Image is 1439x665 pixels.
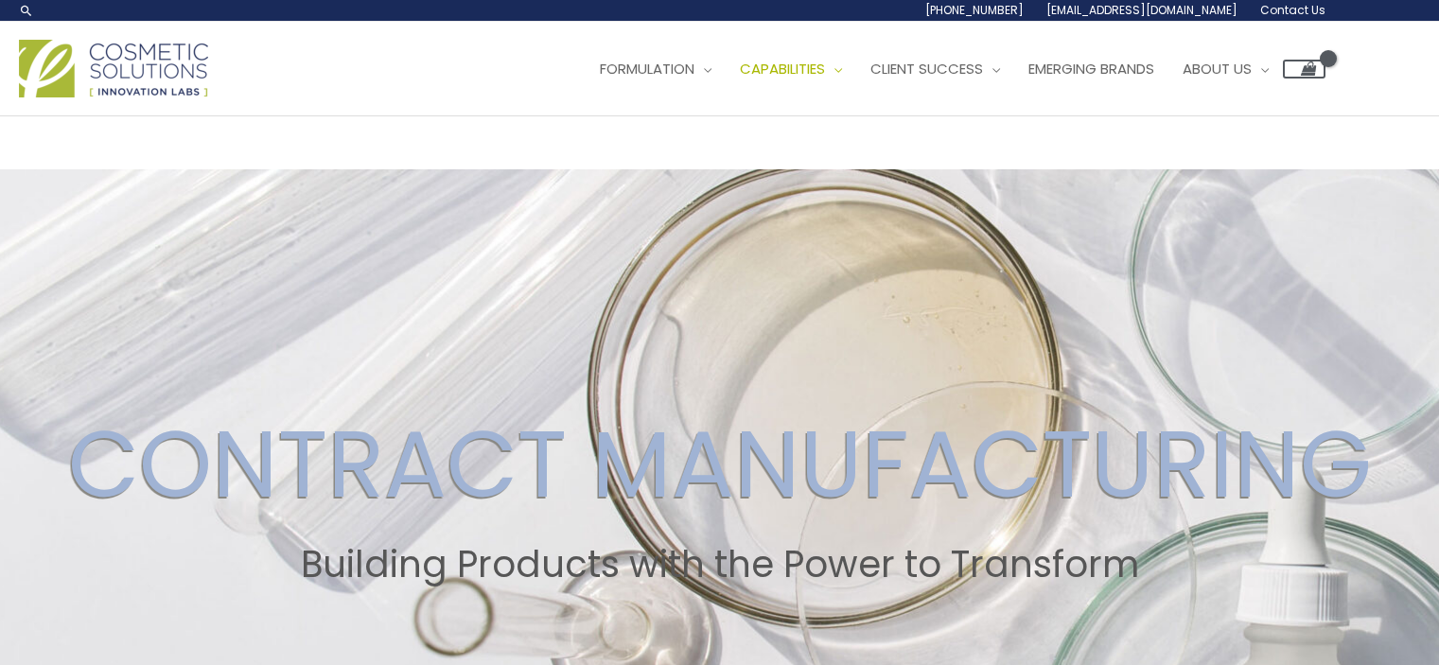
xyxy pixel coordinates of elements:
[925,2,1024,18] span: [PHONE_NUMBER]
[1283,60,1325,79] a: View Shopping Cart, empty
[856,41,1014,97] a: Client Success
[571,41,1325,97] nav: Site Navigation
[726,41,856,97] a: Capabilities
[870,59,983,79] span: Client Success
[19,40,208,97] img: Cosmetic Solutions Logo
[1028,59,1154,79] span: Emerging Brands
[1168,41,1283,97] a: About Us
[1260,2,1325,18] span: Contact Us
[1014,41,1168,97] a: Emerging Brands
[1183,59,1252,79] span: About Us
[600,59,694,79] span: Formulation
[19,3,34,18] a: Search icon link
[1046,2,1237,18] span: [EMAIL_ADDRESS][DOMAIN_NAME]
[18,409,1421,520] h2: CONTRACT MANUFACTURING
[586,41,726,97] a: Formulation
[740,59,825,79] span: Capabilities
[18,543,1421,586] h2: Building Products with the Power to Transform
